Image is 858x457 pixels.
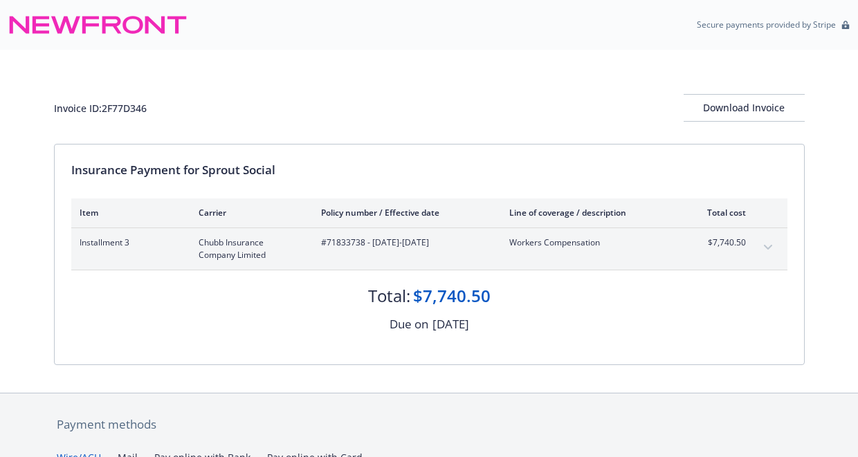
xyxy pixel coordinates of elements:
[321,207,487,218] div: Policy number / Effective date
[694,207,746,218] div: Total cost
[57,416,802,433] div: Payment methods
[80,236,176,249] span: Installment 3
[432,315,469,333] div: [DATE]
[757,236,779,259] button: expand content
[368,284,410,308] div: Total:
[321,236,487,249] span: #71833738 - [DATE]-[DATE]
[390,315,428,333] div: Due on
[71,161,787,179] div: Insurance Payment for Sprout Social
[71,228,787,270] div: Installment 3Chubb Insurance Company Limited#71833738 - [DATE]-[DATE]Workers Compensation$7,740.5...
[697,19,836,30] p: Secure payments provided by Stripe
[199,207,299,218] div: Carrier
[684,94,805,122] button: Download Invoice
[684,95,805,121] div: Download Invoice
[199,236,299,261] span: Chubb Insurance Company Limited
[694,236,746,249] span: $7,740.50
[509,236,672,249] span: Workers Compensation
[413,284,491,308] div: $7,740.50
[54,101,147,115] div: Invoice ID: 2F77D346
[509,207,672,218] div: Line of coverage / description
[80,207,176,218] div: Item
